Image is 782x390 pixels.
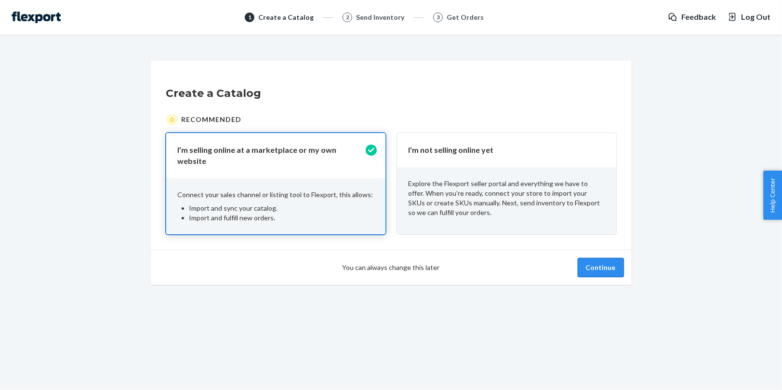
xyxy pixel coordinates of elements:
p: Connect your sales channel or listing tool to Flexport, this allows: [178,190,374,200]
span: Import and sync your catalog. [189,204,278,212]
p: I'm not selling online yet [409,145,593,156]
h1: Create a Catalog [166,86,616,101]
span: 3 [437,13,440,21]
span: 1 [248,13,252,21]
span: Import and fulfill new orders. [189,214,276,222]
span: Feedback [681,12,716,23]
button: Log Out [728,12,770,23]
span: Log Out [741,12,770,23]
div: Send Inventory [356,13,404,22]
div: Get Orders [447,13,484,22]
div: Create a Catalog [258,13,314,22]
span: You can always change this later [343,263,440,272]
button: I'm not selling online yetExplore the Flexport seller portal and everything we have to offer. Whe... [397,133,616,234]
button: Continue [578,258,624,277]
img: Flexport logo [12,12,61,23]
a: Feedback [668,12,716,23]
span: 2 [346,13,349,21]
button: I’m selling online at a marketplace or my own websiteConnect your sales channel or listing tool t... [166,133,385,234]
span: Recommended [182,115,242,124]
button: Help Center [763,171,782,220]
p: I’m selling online at a marketplace or my own website [178,145,362,167]
p: Explore the Flexport seller portal and everything we have to offer. When you’re ready, connect yo... [409,179,605,217]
